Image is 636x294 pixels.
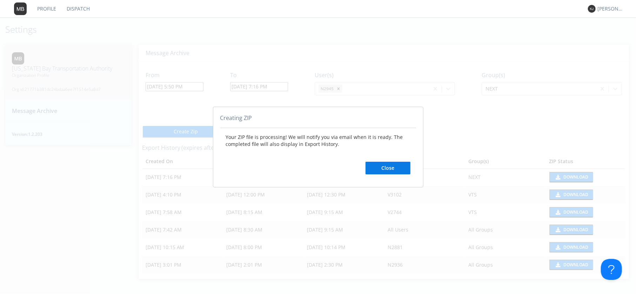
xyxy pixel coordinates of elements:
button: Close [366,162,410,174]
img: 373638.png [588,5,596,13]
iframe: Toggle Customer Support [601,259,622,280]
div: [PERSON_NAME] [597,5,624,12]
img: 373638.png [14,2,27,15]
div: Your ZIP file is processing! We will notify you via email when it is ready. The completed file wi... [220,128,416,180]
div: Creating ZIP [220,114,416,128]
div: abcd [213,107,423,187]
